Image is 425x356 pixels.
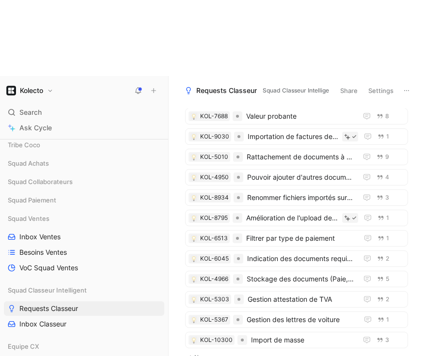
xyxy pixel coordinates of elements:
div: Search [4,105,164,120]
button: 💡 [190,337,197,343]
span: VoC Squad Ventes [19,263,78,273]
span: Renommer fichiers importés sur Kolecto [247,192,353,203]
button: 5 [375,274,391,284]
span: 8 [385,113,389,119]
button: 4 [375,172,391,183]
img: 💡 [191,155,197,160]
img: 💡 [191,216,197,221]
button: 3 [375,335,391,345]
a: 💡KOL-5303Gestion attestation de TVA2 [185,291,408,308]
span: Tribe Coco [8,140,40,150]
span: Besoins Ventes [19,248,67,257]
div: KOL-9030 [200,132,229,141]
div: Squad Achats [4,156,164,170]
button: 💡 [190,235,197,242]
span: Importation de factures depuis Google Drive [248,131,338,142]
button: 💡 [190,296,197,303]
img: 💡 [191,236,197,242]
button: 💡 [190,316,197,323]
div: Squad Paiement [4,193,164,207]
div: 💡 [190,133,197,140]
span: Equipe CX [8,341,39,351]
span: 5 [386,276,389,282]
a: 💡KOL-9030Importation de factures depuis Google Drive1 [185,128,408,145]
span: 3 [385,195,389,201]
div: KOL-6513 [200,233,228,243]
img: 💡 [191,114,197,120]
span: Filtrer par type de paiement [246,232,354,244]
a: 💡KOL-6513Filtrer par type de paiement1 [185,230,408,247]
div: KOL-5367 [200,315,228,325]
span: Import de masse [251,334,353,346]
img: 💡 [191,134,197,140]
button: 1 [376,131,391,142]
span: 4 [385,174,389,180]
button: 💡 [190,174,197,181]
a: 💡KOL-4950Pouvoir ajouter d'autres documents4 [185,169,408,186]
button: 1 [376,213,391,223]
img: 💡 [191,277,197,282]
img: 💡 [191,338,197,343]
a: Ask Cycle [4,121,164,135]
button: 💡 [190,194,197,201]
span: Gestion des lettres de voiture [247,314,354,325]
a: VoC Squad Ventes [4,261,164,275]
span: Valeur probante [246,110,353,122]
button: Requests ClasseurSquad Classeur Intelligent [180,83,348,98]
a: Requests Classeur [4,301,164,316]
button: 9 [375,152,391,162]
div: 💡 [190,113,197,120]
span: Inbox Ventes [19,232,61,242]
img: 💡 [191,195,197,201]
div: Squad VentesInbox VentesBesoins VentesVoC Squad Ventes [4,211,164,275]
div: Equipe CX [4,339,164,354]
span: Search [19,107,42,118]
span: Ask Cycle [19,122,52,134]
div: KOL-8934 [200,193,229,202]
a: 💡KOL-4966Stockage des documents (Paie, assurance, ursaff, contrats..)5 [185,271,408,287]
button: 💡 [190,154,197,160]
span: Gestion attestation de TVA [248,294,354,305]
a: 💡KOL-8934Renommer fichiers importés sur Kolecto3 [185,189,408,206]
span: Requests Classeur [19,304,78,313]
button: 2 [375,294,391,305]
img: 💡 [191,317,197,323]
button: 💡 [190,255,197,262]
span: 1 [386,317,389,323]
div: Squad Collaborateurs [4,174,164,192]
span: 9 [385,154,389,160]
span: Squad Achats [8,158,49,168]
div: Squad Classeur IntelligentRequests ClasseurInbox Classeur [4,283,164,331]
span: Squad Paiement [8,195,56,205]
img: 💡 [191,175,197,181]
div: KOL-5303 [200,294,229,304]
div: KOL-4950 [200,172,229,182]
img: Kolecto [6,86,16,95]
div: Squad Paiement [4,193,164,210]
span: Stockage des documents (Paie, assurance, ursaff, contrats..) [247,273,354,285]
div: KOL-7688 [200,111,228,121]
button: 3 [375,192,391,203]
button: 1 [376,314,391,325]
a: 💡KOL-6045Indication des documents requis pour les modifications sensibles2 [185,250,408,267]
a: 💡KOL-5367Gestion des lettres de voiture1 [185,311,408,328]
button: 💡 [190,215,197,221]
div: Tribe Coco [4,138,164,152]
img: 💡 [191,297,197,303]
a: 💡KOL-5010Rattachement de documents à un devis/facture9 [185,149,408,165]
a: Besoins Ventes [4,245,164,260]
button: Share [336,84,362,97]
div: KOL-5010 [200,152,228,162]
a: Inbox Classeur [4,317,164,331]
div: Squad Achats [4,156,164,173]
button: KolectoKolecto [4,84,56,97]
span: 2 [386,296,389,302]
div: Squad Ventes [4,211,164,226]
